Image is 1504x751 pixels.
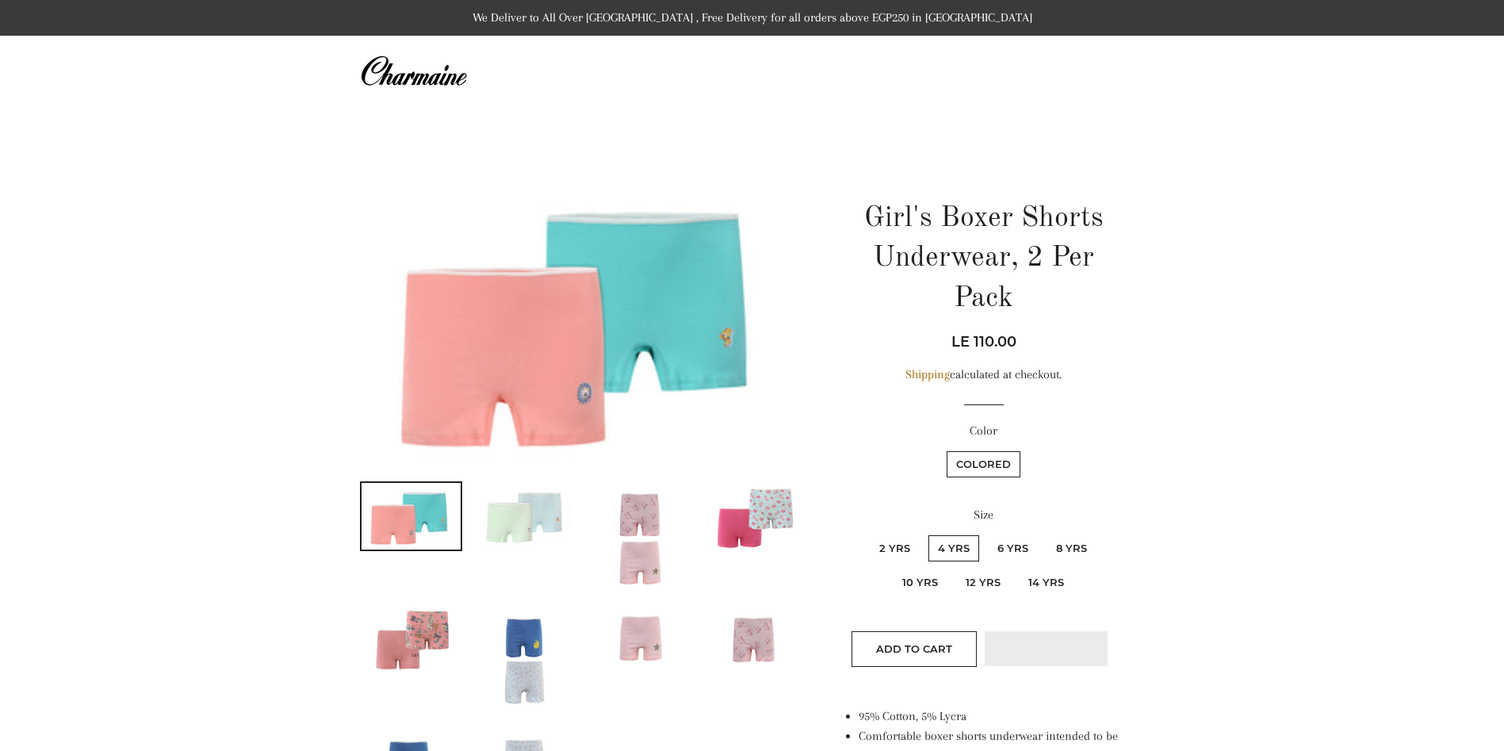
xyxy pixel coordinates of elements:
label: Colored [947,451,1020,477]
img: Girl's Boxer Shorts Underwear, 2 Per Pack [360,171,808,469]
img: Charmaine Egypt [360,54,467,89]
label: 12 yrs [956,569,1010,596]
h1: Girl's Boxer Shorts Underwear, 2 Per Pack [843,199,1124,319]
div: calculated at checkout. [843,365,1124,385]
img: Load image into Gallery viewer, Girl&#39;s Boxer Shorts Underwear, 2 Per Pack [362,605,461,672]
label: 10 yrs [893,569,947,596]
span: LE 110.00 [951,333,1016,351]
label: 6 yrs [988,535,1038,561]
label: Color [843,421,1124,441]
label: 14 yrs [1019,569,1073,596]
img: Load image into Gallery viewer, Girl&#39;s Boxer Shorts Underwear, 2 Per Pack [605,483,676,590]
a: Shipping [905,367,950,381]
label: 2 yrs [870,535,920,561]
img: Load image into Gallery viewer, Girl&#39;s Boxer Shorts Underwear, 2 Per Pack [362,483,461,550]
img: Load image into Gallery viewer, Girl&#39;s Boxer Shorts Underwear, 2 Per Pack [706,605,806,672]
span: Add to Cart [876,642,952,655]
img: Load image into Gallery viewer, Girl&#39;s Boxer Shorts Underwear, 2 Per Pack [706,483,806,550]
img: Load image into Gallery viewer, Girl&#39;s Boxer Shorts Underwear, 2 Per Pack [591,605,691,672]
label: 8 yrs [1047,535,1096,561]
img: Load image into Gallery viewer, Girl&#39;s Boxer Shorts Underwear, 2 Per Pack [476,483,576,550]
button: Add to Cart [852,631,977,666]
label: Size [843,505,1124,525]
span: 95% Cotton, 5% Lycra [859,709,966,723]
img: Load image into Gallery viewer, Girl&#39;s Boxer Shorts Underwear, 2 Per Pack [490,605,561,712]
label: 4 yrs [928,535,979,561]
